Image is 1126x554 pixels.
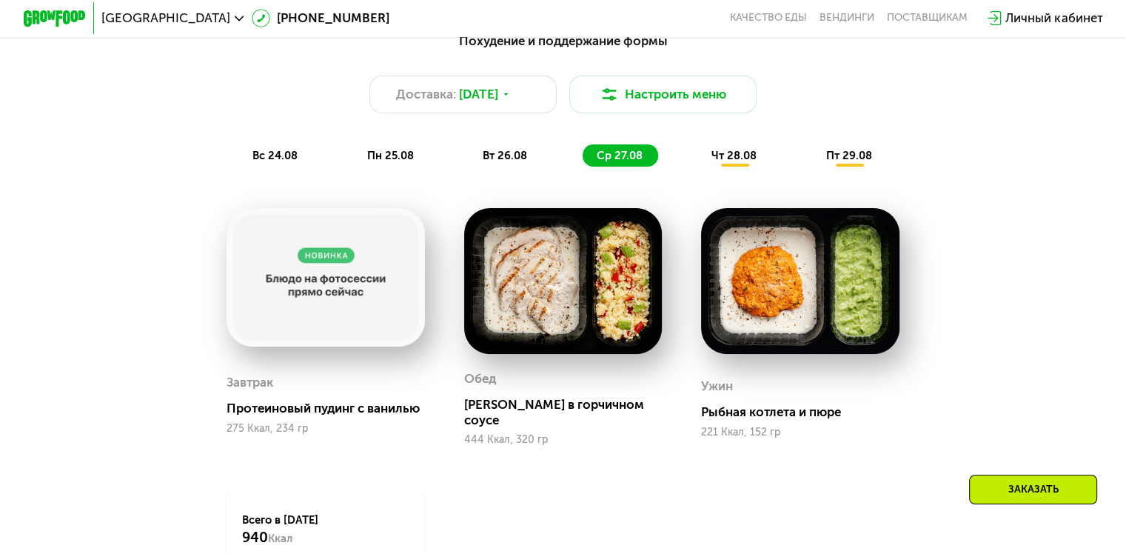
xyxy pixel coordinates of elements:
span: [DATE] [459,85,498,104]
span: вс 24.08 [252,149,298,162]
a: [PHONE_NUMBER] [252,9,389,27]
div: 221 Ккал, 152 гр [701,427,899,438]
button: Настроить меню [569,76,757,113]
div: Ужин [701,375,733,398]
a: Качество еды [730,12,807,24]
span: ср 27.08 [597,149,643,162]
div: поставщикам [887,12,968,24]
div: Похудение и поддержание формы [100,31,1026,50]
div: Обед [464,367,496,391]
span: пн 25.08 [367,149,414,162]
a: Вендинги [820,12,874,24]
div: Заказать [969,475,1097,504]
div: Всего в [DATE] [242,513,409,547]
span: чт 28.08 [711,149,757,162]
div: Протеиновый пудинг с ванилью [227,401,437,416]
span: пт 29.08 [826,149,872,162]
div: 275 Ккал, 234 гр [227,423,425,435]
span: 940 [242,529,268,546]
div: [PERSON_NAME] в горчичном соусе [464,397,674,428]
div: Личный кабинет [1005,9,1102,27]
div: Завтрак [227,371,273,395]
span: Доставка: [396,85,456,104]
span: вт 26.08 [483,149,527,162]
span: [GEOGRAPHIC_DATA] [101,12,230,24]
span: Ккал [268,532,292,545]
div: 444 Ккал, 320 гр [464,434,663,446]
div: Рыбная котлета и пюре [701,404,911,420]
